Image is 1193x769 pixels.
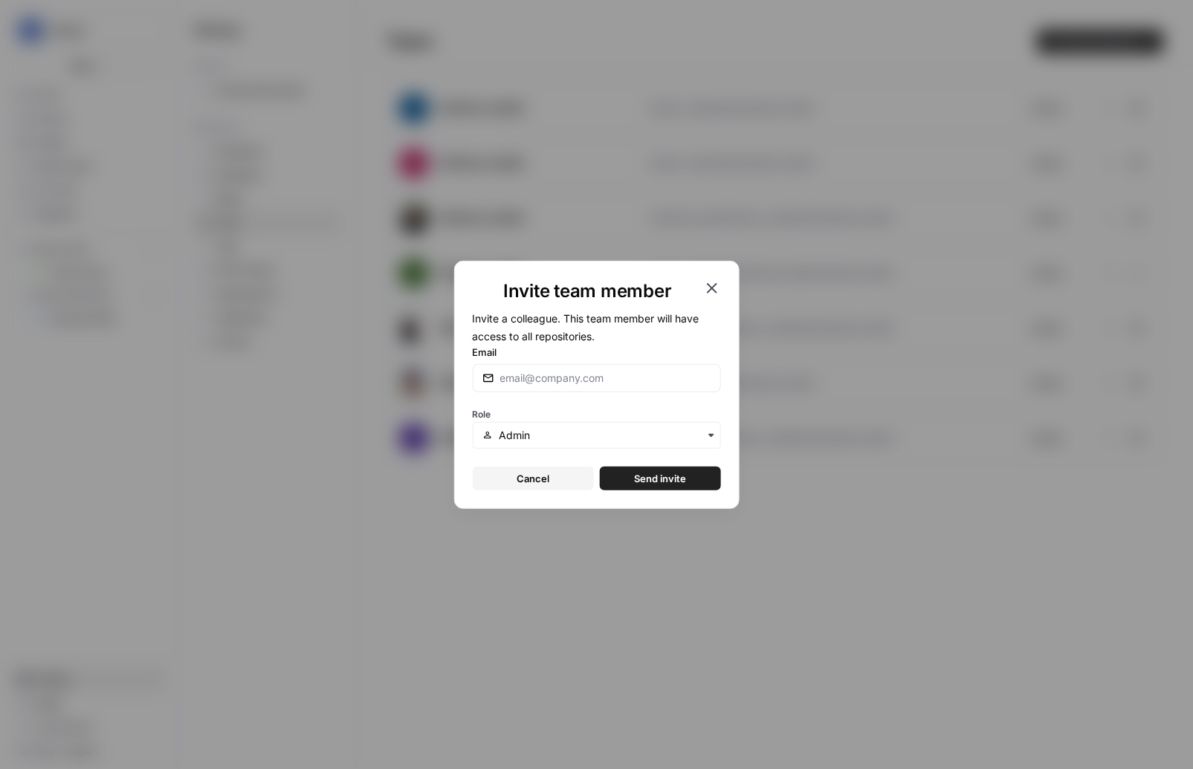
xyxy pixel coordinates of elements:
[600,467,721,490] button: Send invite
[500,371,711,386] input: email@company.com
[634,471,686,486] span: Send invite
[473,409,491,420] span: Role
[473,345,721,360] label: Email
[517,471,549,486] span: Cancel
[499,428,711,443] input: Admin
[473,312,699,343] span: Invite a colleague. This team member will have access to all repositories.
[473,279,703,303] h1: Invite team member
[473,467,594,490] button: Cancel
